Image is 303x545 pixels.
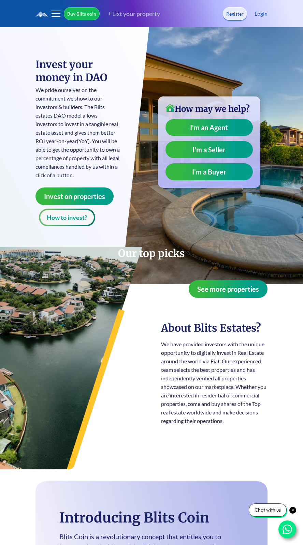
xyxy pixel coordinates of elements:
[59,510,244,526] h3: Introducing Blits Coin
[161,340,268,425] p: We have provided investors with the unique opportunity to digitally invest in Real Estate around ...
[165,119,253,136] a: I'm an Agent
[165,104,253,114] h3: How may we help?
[165,104,175,112] img: home-icon
[255,10,268,18] a: Login
[35,58,120,84] h1: Invest your money in DAO
[161,321,268,334] h3: About Blits Estates?
[35,247,268,260] h2: Our top picks
[223,7,247,20] a: Register
[100,9,160,18] a: + List your property
[35,11,88,17] img: logo.6a08bd47fd1234313fe35534c588d03a.svg
[165,163,253,180] a: I'm a Buyer
[35,187,114,205] button: Invest on properties
[165,141,253,158] a: I'm a Seller
[39,209,95,226] button: How to invest?
[249,503,287,517] div: Chat with us
[64,7,100,20] a: Buy Blits coin
[189,280,268,298] button: See more properties
[35,86,120,179] p: We pride ourselves on the commitment we show to our investors & builders. The Blits estates DAO m...
[51,9,61,19] button: Toggle navigation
